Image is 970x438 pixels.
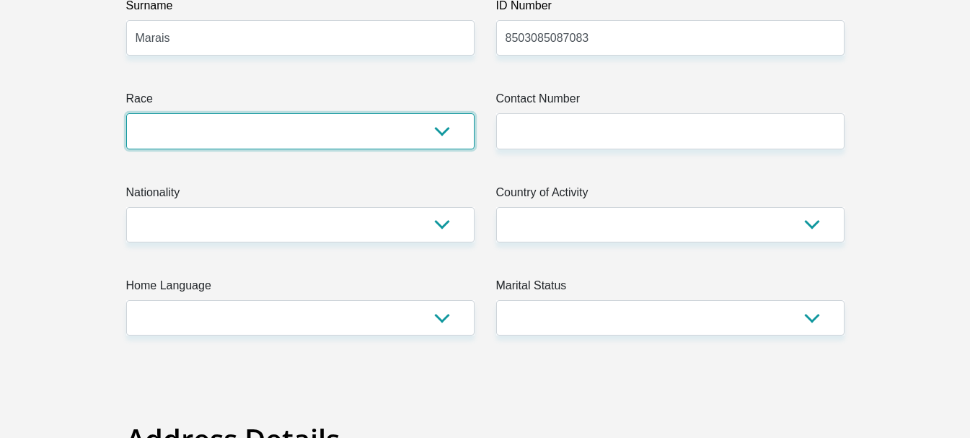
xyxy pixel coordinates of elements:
[496,20,845,56] input: ID Number
[126,184,475,207] label: Nationality
[496,113,845,149] input: Contact Number
[496,90,845,113] label: Contact Number
[126,20,475,56] input: Surname
[496,277,845,300] label: Marital Status
[126,90,475,113] label: Race
[126,277,475,300] label: Home Language
[496,184,845,207] label: Country of Activity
